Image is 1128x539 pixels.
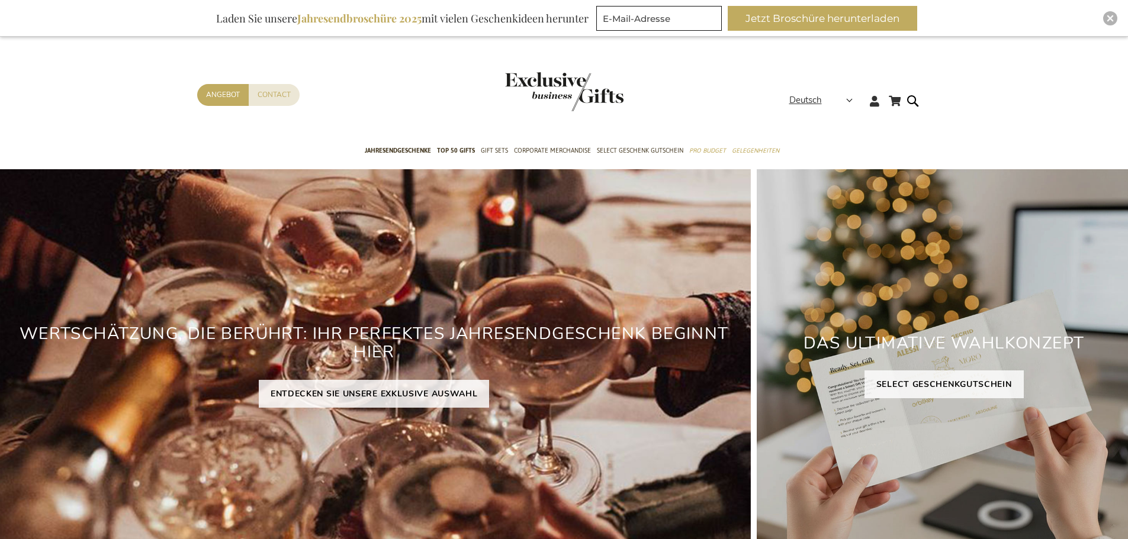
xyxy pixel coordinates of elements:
[689,144,726,157] span: Pro Budget
[596,6,725,34] form: marketing offers and promotions
[789,93,822,107] span: Deutsch
[505,72,564,111] a: store logo
[437,137,475,166] a: TOP 50 Gifts
[1107,15,1114,22] img: Close
[197,84,249,106] a: Angebot
[437,144,475,157] span: TOP 50 Gifts
[365,137,431,166] a: Jahresendgeschenke
[211,6,594,31] div: Laden Sie unsere mit vielen Geschenkideen herunter
[514,144,591,157] span: Corporate Merchandise
[481,144,508,157] span: Gift Sets
[514,137,591,166] a: Corporate Merchandise
[596,6,722,31] input: E-Mail-Adresse
[732,137,779,166] a: Gelegenheiten
[365,144,431,157] span: Jahresendgeschenke
[597,144,683,157] span: Select Geschenk Gutschein
[297,11,422,25] b: Jahresendbroschüre 2025
[259,380,490,408] a: ENTDECKEN SIE UNSERE EXKLUSIVE AUSWAHL
[249,84,300,106] a: Contact
[481,137,508,166] a: Gift Sets
[505,72,624,111] img: Exclusive Business gifts logo
[1103,11,1117,25] div: Close
[689,137,726,166] a: Pro Budget
[865,370,1024,398] a: SELECT GESCHENKGUTSCHEIN
[597,137,683,166] a: Select Geschenk Gutschein
[732,144,779,157] span: Gelegenheiten
[728,6,917,31] button: Jetzt Broschüre herunterladen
